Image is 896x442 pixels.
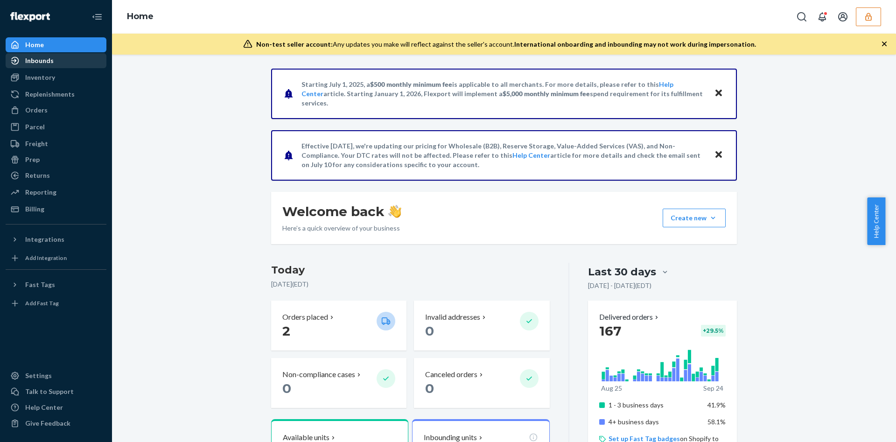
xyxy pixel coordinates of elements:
div: + 29.5 % [701,325,726,337]
button: Invalid addresses 0 [414,301,549,351]
span: 2 [282,323,290,339]
div: Help Center [25,403,63,412]
a: Add Integration [6,251,106,266]
a: Inbounds [6,53,106,68]
a: Billing [6,202,106,217]
button: Canceled orders 0 [414,358,549,408]
a: Home [127,11,154,21]
span: 0 [282,380,291,396]
a: Parcel [6,119,106,134]
span: $5,000 monthly minimum fee [503,90,590,98]
div: Inventory [25,73,55,82]
span: Chat [21,7,40,15]
a: Replenishments [6,87,106,102]
p: 1 - 3 business days [609,400,700,410]
p: Canceled orders [425,369,477,380]
p: Here’s a quick overview of your business [282,224,401,233]
a: Returns [6,168,106,183]
div: Parcel [25,122,45,132]
button: Open account menu [833,7,852,26]
span: 0 [425,323,434,339]
button: Integrations [6,232,106,247]
span: 41.9% [707,401,726,409]
button: Open Search Box [792,7,811,26]
p: Aug 25 [601,384,622,393]
span: $500 monthly minimum fee [370,80,452,88]
button: Create new [663,209,726,227]
div: Home [25,40,44,49]
button: Give Feedback [6,416,106,431]
div: Fast Tags [25,280,55,289]
div: Give Feedback [25,419,70,428]
p: 4+ business days [609,417,700,427]
div: Billing [25,204,44,214]
div: Freight [25,139,48,148]
h1: Welcome back [282,203,401,220]
a: Freight [6,136,106,151]
h3: Today [271,263,550,278]
img: hand-wave emoji [388,205,401,218]
p: Sep 24 [703,384,723,393]
img: Flexport logo [10,12,50,21]
button: Open notifications [813,7,832,26]
div: Settings [25,371,52,380]
button: Fast Tags [6,277,106,292]
p: Effective [DATE], we're updating our pricing for Wholesale (B2B), Reserve Storage, Value-Added Se... [301,141,705,169]
div: Add Fast Tag [25,299,59,307]
p: Orders placed [282,312,328,323]
button: Close [713,148,725,162]
a: Help Center [512,151,550,159]
p: Starting July 1, 2025, a is applicable to all merchants. For more details, please refer to this a... [301,80,705,108]
button: Non-compliance cases 0 [271,358,406,408]
span: Non-test seller account: [256,40,333,48]
div: Prep [25,155,40,164]
button: Help Center [867,197,885,245]
a: Help Center [6,400,106,415]
div: Inbounds [25,56,54,65]
div: Replenishments [25,90,75,99]
div: Integrations [25,235,64,244]
button: Talk to Support [6,384,106,399]
span: 167 [599,323,621,339]
div: Returns [25,171,50,180]
button: Close Navigation [88,7,106,26]
a: Settings [6,368,106,383]
div: Reporting [25,188,56,197]
p: [DATE] ( EDT ) [271,280,550,289]
button: Orders placed 2 [271,301,406,351]
div: Orders [25,105,48,115]
span: 58.1% [707,418,726,426]
p: Invalid addresses [425,312,480,323]
a: Add Fast Tag [6,296,106,311]
div: Any updates you make will reflect against the seller's account. [256,40,756,49]
a: Orders [6,103,106,118]
a: Reporting [6,185,106,200]
ol: breadcrumbs [119,3,161,30]
span: International onboarding and inbounding may not work during impersonation. [514,40,756,48]
div: Add Integration [25,254,67,262]
p: Non-compliance cases [282,369,355,380]
div: Talk to Support [25,387,74,396]
button: Delivered orders [599,312,660,323]
a: Inventory [6,70,106,85]
a: Home [6,37,106,52]
button: Close [713,87,725,100]
a: Prep [6,152,106,167]
p: [DATE] - [DATE] ( EDT ) [588,281,651,290]
span: 0 [425,380,434,396]
div: Last 30 days [588,265,656,279]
